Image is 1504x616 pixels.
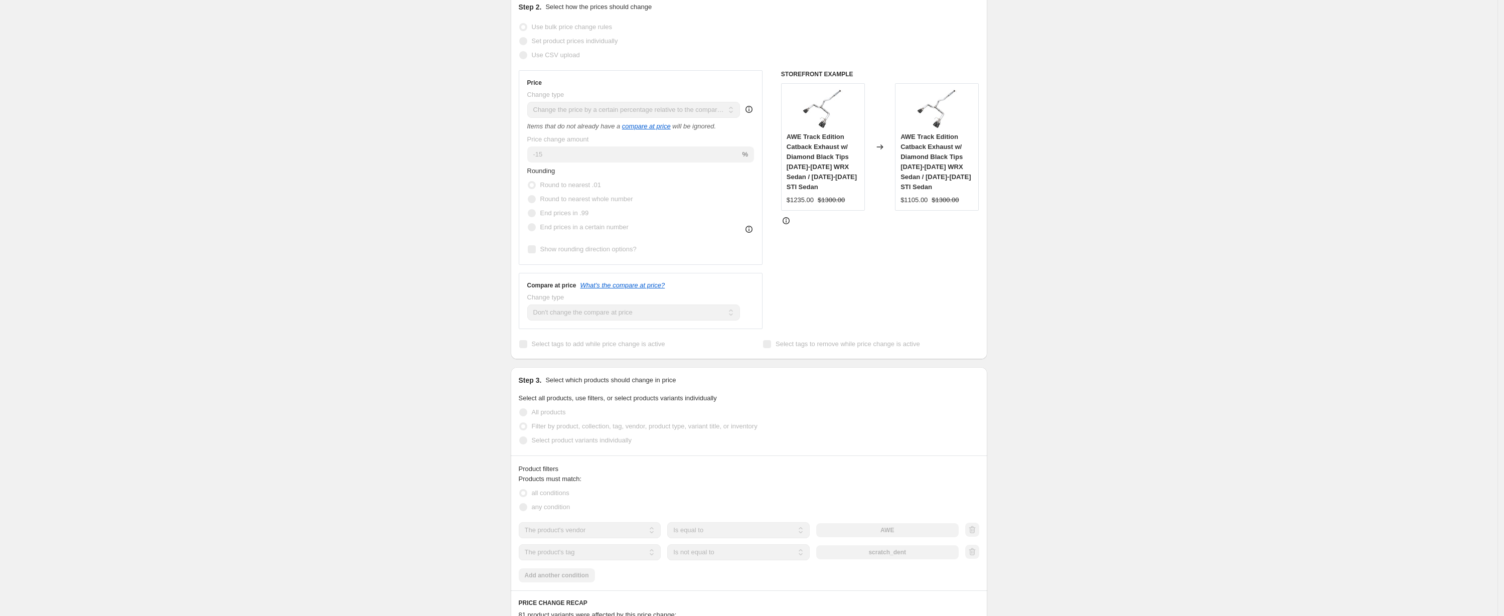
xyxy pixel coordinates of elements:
[532,37,618,45] span: Set product prices individually
[527,79,542,87] h3: Price
[545,375,676,385] p: Select which products should change in price
[519,375,542,385] h2: Step 3.
[532,340,665,348] span: Select tags to add while price change is active
[527,146,740,163] input: -20
[540,223,629,231] span: End prices in a certain number
[532,436,632,444] span: Select product variants individually
[744,104,754,114] div: help
[622,122,671,130] button: compare at price
[818,195,845,205] strike: $1300.00
[787,133,857,191] span: AWE Track Edition Catback Exhaust w/ Diamond Black Tips [DATE]-[DATE] WRX Sedan / [DATE]-[DATE] S...
[527,135,589,143] span: Price change amount
[787,195,814,205] div: $1235.00
[742,150,748,158] span: %
[519,394,717,402] span: Select all products, use filters, or select products variants individually
[527,167,555,175] span: Rounding
[900,195,928,205] div: $1105.00
[527,281,576,289] h3: Compare at price
[527,91,564,98] span: Change type
[540,195,633,203] span: Round to nearest whole number
[532,503,570,511] span: any condition
[519,599,979,607] h6: PRICE CHANGE RECAP
[519,464,979,474] div: Product filters
[540,209,589,217] span: End prices in .99
[527,293,564,301] span: Change type
[540,181,601,189] span: Round to nearest .01
[917,89,957,129] img: awe-track-edition-catback-exhaust-w-diamond-black-tips-2011-2021-wrx-sedan-2011-2021-sti-sedan-30...
[803,89,843,129] img: awe-track-edition-catback-exhaust-w-diamond-black-tips-2011-2021-wrx-sedan-2011-2021-sti-sedan-30...
[532,408,566,416] span: All products
[519,2,542,12] h2: Step 2.
[932,195,959,205] strike: $1300.00
[532,489,569,497] span: all conditions
[580,281,665,289] button: What's the compare at price?
[540,245,637,253] span: Show rounding direction options?
[545,2,652,12] p: Select how the prices should change
[532,422,758,430] span: Filter by product, collection, tag, vendor, product type, variant title, or inventory
[781,70,979,78] h6: STOREFRONT EXAMPLE
[900,133,971,191] span: AWE Track Edition Catback Exhaust w/ Diamond Black Tips [DATE]-[DATE] WRX Sedan / [DATE]-[DATE] S...
[776,340,920,348] span: Select tags to remove while price change is active
[527,122,621,130] i: Items that do not already have a
[532,51,580,59] span: Use CSV upload
[672,122,716,130] i: will be ignored.
[519,475,582,483] span: Products must match:
[532,23,612,31] span: Use bulk price change rules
